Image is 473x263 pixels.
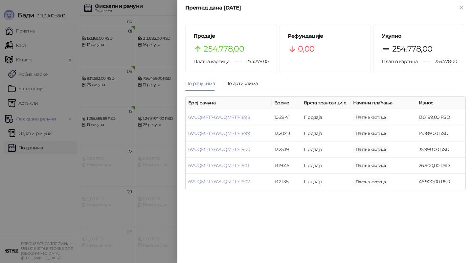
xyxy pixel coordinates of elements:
[188,146,250,152] a: 6VUQMPT7-6VUQMPT7-1900
[416,174,465,190] td: 46.900,00 RSD
[185,4,457,12] div: Преглед дана [DATE]
[225,80,258,87] div: По артиклима
[204,43,244,55] span: 254.778,00
[188,114,250,120] a: 6VUQMPT7-6VUQMPT7-1898
[392,43,433,55] span: 254.778,00
[353,178,388,186] span: 46.900,00
[301,158,350,174] td: Продаја
[272,142,301,158] td: 12:25:19
[416,97,465,109] th: Износ
[288,32,363,40] h5: Рефундације
[272,174,301,190] td: 13:21:35
[416,109,465,125] td: 130.199,00 RSD
[301,109,350,125] td: Продаја
[301,174,350,190] td: Продаја
[188,163,249,168] a: 6VUQMPT7-6VUQMPT7-1901
[353,130,388,137] span: 14.789,00
[430,58,457,65] span: 254.778,00
[188,179,250,185] a: 6VUQMPT7-6VUQMPT7-1902
[382,58,417,64] span: Платна картица
[353,162,388,169] span: 26.900,00
[193,58,229,64] span: Платна картица
[272,158,301,174] td: 13:19:45
[416,125,465,142] td: 14.789,00 RSD
[188,130,250,136] a: 6VUQMPT7-6VUQMPT7-1899
[353,146,388,153] span: 35.990,00
[382,32,457,40] h5: Укупно
[301,97,350,109] th: Врста трансакције
[301,125,350,142] td: Продаја
[186,97,272,109] th: Број рачуна
[350,97,416,109] th: Начини плаћања
[416,142,465,158] td: 35.990,00 RSD
[353,114,388,121] span: 130.199,00
[416,158,465,174] td: 26.900,00 RSD
[272,97,301,109] th: Време
[185,80,215,87] div: По рачунима
[298,43,314,55] span: 0,00
[272,125,301,142] td: 12:20:43
[301,142,350,158] td: Продаја
[242,58,269,65] span: 254.778,00
[272,109,301,125] td: 10:28:41
[457,4,465,12] button: Close
[193,32,269,40] h5: Продаје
